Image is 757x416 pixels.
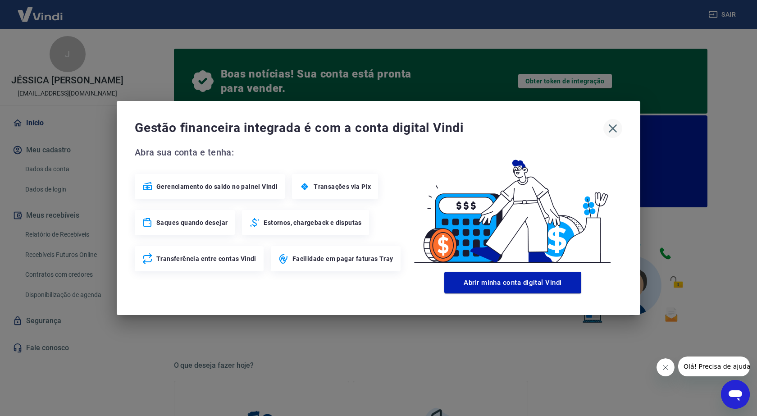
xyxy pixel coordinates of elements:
img: Good Billing [403,145,622,268]
button: Abrir minha conta digital Vindi [444,272,581,293]
span: Transferência entre contas Vindi [156,254,256,263]
iframe: Botão para abrir a janela de mensagens [721,380,750,409]
span: Gestão financeira integrada é com a conta digital Vindi [135,119,603,137]
span: Transações via Pix [314,182,371,191]
iframe: Mensagem da empresa [678,357,750,376]
span: Gerenciamento do saldo no painel Vindi [156,182,278,191]
span: Facilidade em pagar faturas Tray [292,254,393,263]
span: Saques quando desejar [156,218,228,227]
span: Abra sua conta e tenha: [135,145,403,160]
span: Estornos, chargeback e disputas [264,218,361,227]
span: Olá! Precisa de ajuda? [5,6,76,14]
iframe: Fechar mensagem [657,358,675,376]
